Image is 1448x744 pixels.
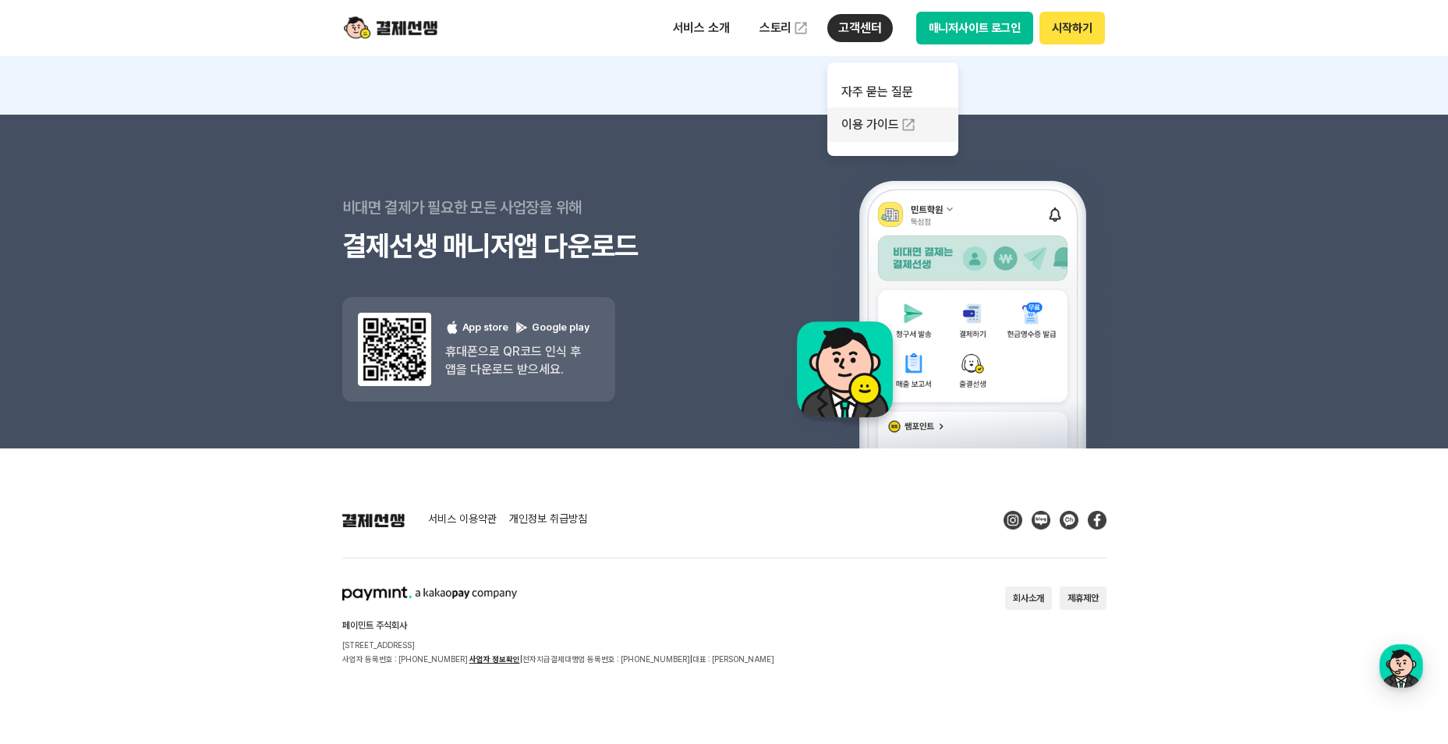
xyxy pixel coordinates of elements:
[469,654,520,664] a: 사업자 정보확인
[520,654,522,664] span: |
[1004,511,1022,530] img: Instagram
[342,227,724,266] h3: 결제선생 매니저앱 다운로드
[342,652,774,666] p: 사업자 등록번호 : [PHONE_NUMBER] 전자지급결제대행업 등록번호 : [PHONE_NUMBER] 대표 : [PERSON_NAME]
[1032,511,1050,530] img: Blog
[49,518,58,530] span: 홈
[1039,12,1104,44] button: 시작하기
[342,621,774,630] h2: 페이민트 주식회사
[428,513,497,527] a: 서비스 이용약관
[1060,586,1106,610] button: 제휴제안
[344,13,437,43] img: logo
[901,117,916,133] img: 외부 도메인 오픈
[515,321,529,335] img: 구글 플레이 로고
[445,342,589,378] p: 휴대폰으로 QR코드 인식 후 앱을 다운로드 받으세요.
[827,76,958,108] a: 자주 묻는 질문
[662,14,741,42] p: 서비스 소개
[358,313,431,386] img: 앱 다운도르드 qr
[777,118,1106,448] img: 앱 예시 이미지
[1060,511,1078,530] img: Kakao Talk
[445,321,508,335] p: App store
[342,188,724,227] p: 비대면 결제가 필요한 모든 사업장을 위해
[690,654,692,664] span: |
[793,20,809,36] img: 외부 도메인 오픈
[515,321,589,335] p: Google play
[143,519,161,531] span: 대화
[241,518,260,530] span: 설정
[201,494,299,533] a: 설정
[342,586,517,601] img: paymint logo
[1088,511,1106,530] img: Facebook
[827,108,958,142] a: 이용 가이드
[749,12,820,44] a: 스토리
[1005,586,1052,610] button: 회사소개
[827,14,892,42] p: 고객센터
[5,494,103,533] a: 홈
[342,638,774,652] p: [STREET_ADDRESS]
[916,12,1034,44] button: 매니저사이트 로그인
[342,513,405,527] img: 결제선생 로고
[445,321,459,335] img: 애플 로고
[103,494,201,533] a: 대화
[509,513,587,527] a: 개인정보 취급방침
